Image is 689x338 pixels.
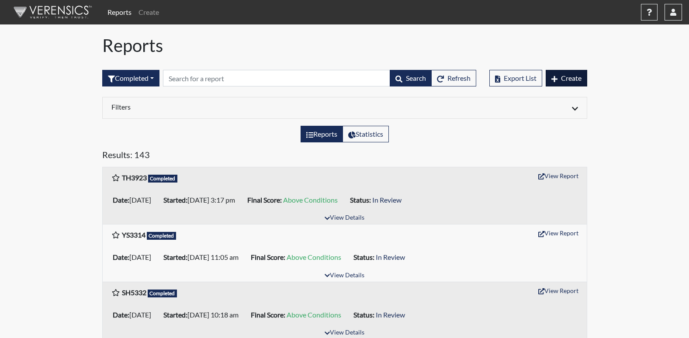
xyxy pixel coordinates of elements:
li: [DATE] 11:05 am [160,250,247,264]
button: View Details [321,270,368,282]
span: Completed [148,290,177,297]
button: View Report [534,169,582,183]
h6: Filters [111,103,338,111]
a: Reports [104,3,135,21]
button: Refresh [431,70,476,86]
h5: Results: 143 [102,149,587,163]
span: Completed [147,232,177,240]
span: Above Conditions [287,310,341,319]
b: Date: [113,196,129,204]
b: YS3314 [122,231,145,239]
button: View Report [534,284,582,297]
span: In Review [376,253,405,261]
button: Export List [489,70,542,86]
button: Completed [102,70,159,86]
span: Create [561,74,582,82]
label: View statistics about completed interviews [343,126,389,142]
b: Started: [163,253,187,261]
b: Final Score: [247,196,282,204]
b: SH5332 [122,288,146,297]
b: Date: [113,310,129,319]
b: Started: [163,196,187,204]
li: [DATE] 10:18 am [160,308,247,322]
input: Search by Registration ID, Interview Number, or Investigation Name. [163,70,390,86]
b: Final Score: [251,253,285,261]
label: View the list of reports [301,126,343,142]
button: Search [390,70,432,86]
li: [DATE] [109,250,160,264]
div: Filter by interview status [102,70,159,86]
button: Create [546,70,587,86]
span: Above Conditions [287,253,341,261]
a: Create [135,3,163,21]
b: Started: [163,310,187,319]
b: Status: [353,310,374,319]
button: View Details [321,212,368,224]
span: In Review [376,310,405,319]
button: View Report [534,226,582,240]
li: [DATE] 3:17 pm [160,193,244,207]
b: Final Score: [251,310,285,319]
li: [DATE] [109,193,160,207]
b: Date: [113,253,129,261]
span: Above Conditions [283,196,338,204]
b: Status: [353,253,374,261]
b: Status: [350,196,371,204]
span: Completed [148,175,178,183]
span: In Review [372,196,402,204]
b: TH3923 [122,173,147,182]
span: Search [406,74,426,82]
span: Export List [504,74,537,82]
li: [DATE] [109,308,160,322]
span: Refresh [447,74,471,82]
div: Click to expand/collapse filters [105,103,585,113]
h1: Reports [102,35,587,56]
